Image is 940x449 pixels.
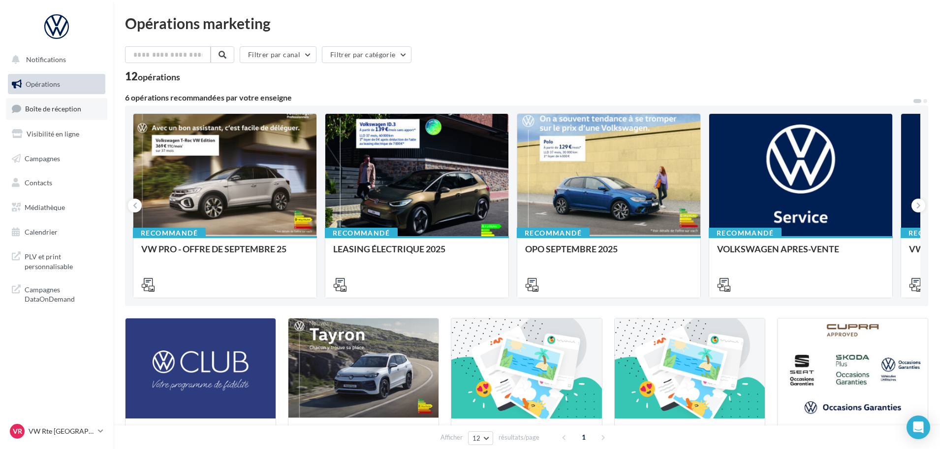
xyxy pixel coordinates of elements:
div: Recommandé [517,228,590,239]
div: Recommandé [133,228,206,239]
div: Recommandé [325,228,398,239]
button: Notifications [6,49,103,70]
a: Opérations [6,74,107,95]
button: Filtrer par canal [240,46,316,63]
a: VR VW Rte [GEOGRAPHIC_DATA] [8,422,105,441]
span: Calendrier [25,228,58,236]
a: Boîte de réception [6,98,107,119]
a: Calendrier [6,222,107,242]
div: Recommandé [709,228,782,239]
div: LEASING ÉLECTRIQUE 2025 [333,244,501,264]
span: Visibilité en ligne [27,130,79,138]
span: Notifications [26,55,66,64]
span: Campagnes [25,154,60,162]
a: Visibilité en ligne [6,124,107,144]
span: PLV et print personnalisable [25,250,101,271]
span: 1 [576,429,592,445]
a: PLV et print personnalisable [6,246,107,275]
span: 12 [472,434,481,442]
a: Contacts [6,173,107,193]
button: Filtrer par catégorie [322,46,411,63]
div: Opérations marketing [125,16,928,31]
span: Opérations [26,80,60,88]
a: Campagnes [6,148,107,169]
span: VR [13,426,22,436]
span: Afficher [440,433,463,442]
p: VW Rte [GEOGRAPHIC_DATA] [29,426,94,436]
span: Campagnes DataOnDemand [25,283,101,304]
a: Médiathèque [6,197,107,218]
span: Boîte de réception [25,104,81,113]
div: OPO SEPTEMBRE 2025 [525,244,692,264]
div: 12 [125,71,180,82]
div: opérations [138,72,180,81]
div: VOLKSWAGEN APRES-VENTE [717,244,884,264]
span: Contacts [25,178,52,187]
div: VW PRO - OFFRE DE SEPTEMBRE 25 [141,244,309,264]
span: résultats/page [499,433,539,442]
span: Médiathèque [25,203,65,211]
button: 12 [468,431,493,445]
a: Campagnes DataOnDemand [6,279,107,308]
div: Open Intercom Messenger [907,415,930,439]
div: 6 opérations recommandées par votre enseigne [125,94,912,102]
